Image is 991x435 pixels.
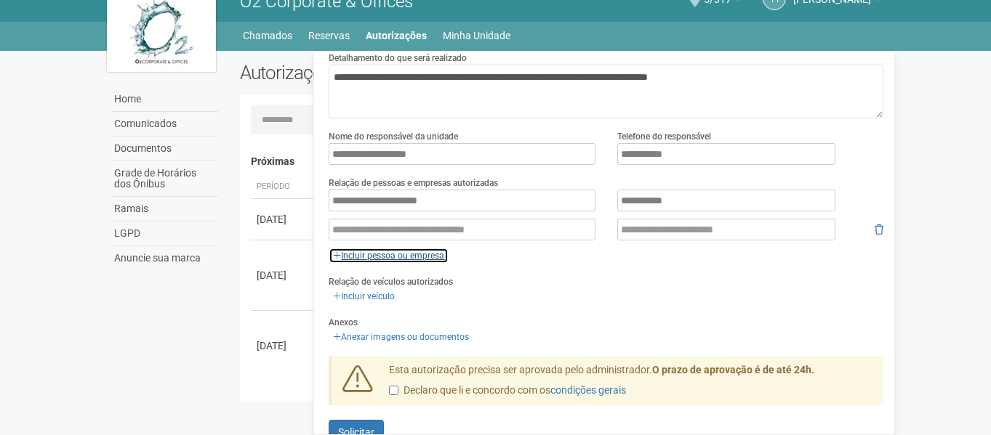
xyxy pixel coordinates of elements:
[652,364,814,375] strong: O prazo de aprovação é de até 24h.
[111,112,218,137] a: Comunicados
[389,383,626,398] label: Declaro que li e concordo com os
[329,329,473,345] a: Anexar imagens ou documentos
[111,87,218,112] a: Home
[243,25,292,46] a: Chamados
[111,221,218,246] a: LGPD
[257,212,310,227] div: [DATE]
[389,386,398,395] input: Declaro que li e concordo com oscondições gerais
[329,130,458,143] label: Nome do responsável da unidade
[257,268,310,282] div: [DATE]
[550,384,626,396] a: condições gerais
[308,25,350,46] a: Reservas
[111,137,218,161] a: Documentos
[251,156,874,167] h4: Próximas
[329,316,358,329] label: Anexos
[617,130,711,143] label: Telefone do responsável
[329,52,467,65] label: Detalhamento do que será realizado
[329,275,453,288] label: Relação de veículos autorizados
[443,25,510,46] a: Minha Unidade
[111,246,218,270] a: Anuncie sua marca
[111,161,218,197] a: Grade de Horários dos Ônibus
[366,25,427,46] a: Autorizações
[240,62,551,84] h2: Autorizações
[329,248,449,264] a: Incluir pessoa ou empresa
[257,338,310,353] div: [DATE]
[875,224,883,235] i: Remover
[378,363,884,405] div: Esta autorização precisa ser aprovada pelo administrador.
[111,197,218,221] a: Ramais
[329,176,498,190] label: Relação de pessoas e empresas autorizadas
[251,175,316,199] th: Período
[329,288,399,304] a: Incluir veículo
